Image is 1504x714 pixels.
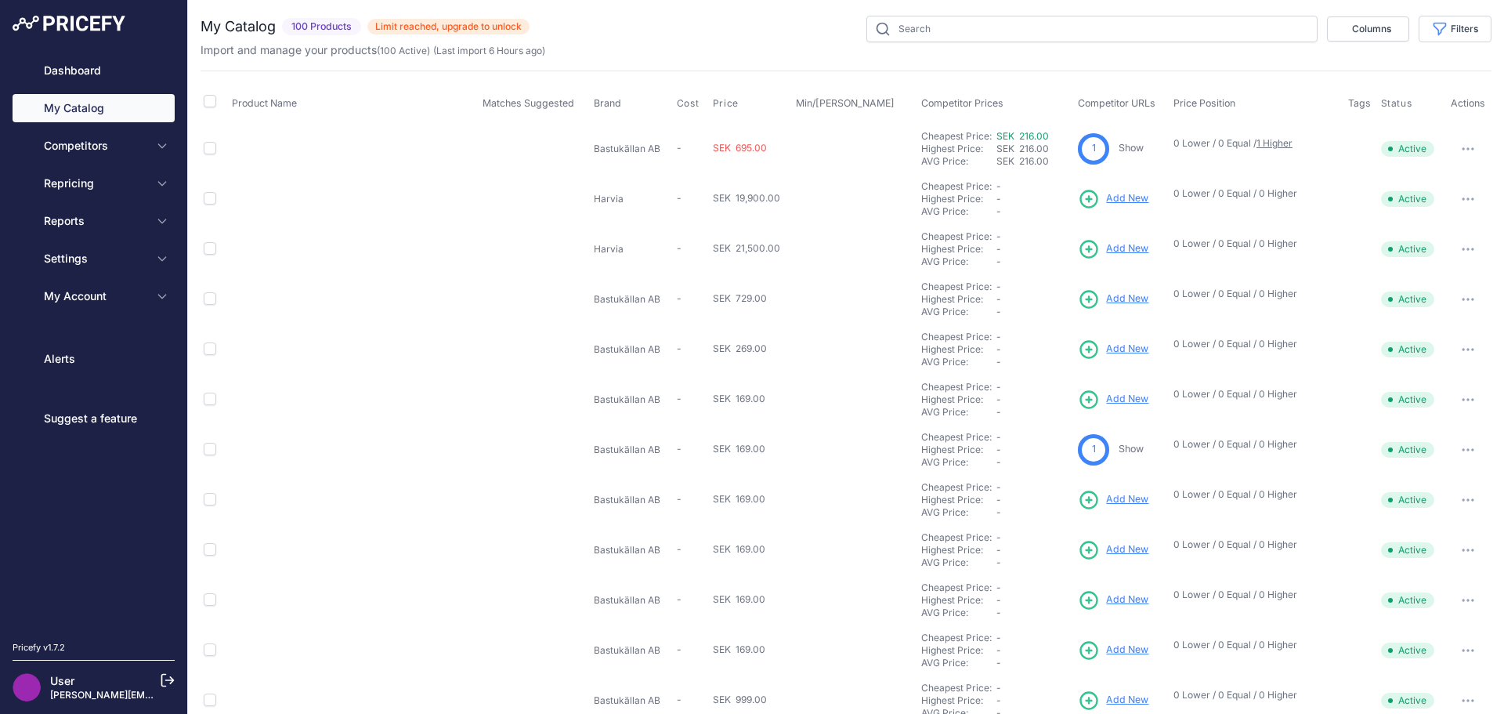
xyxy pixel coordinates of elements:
[713,443,765,455] span: SEK 169.00
[921,406,996,419] div: AVG Price:
[921,481,992,493] a: Cheapest Price:
[921,230,992,242] a: Cheapest Price:
[713,142,767,154] span: SEK 695.00
[713,242,780,254] span: SEK 21,500.00
[594,97,621,109] span: Brand
[921,293,996,306] div: Highest Price:
[1119,443,1144,455] a: Show
[1078,539,1148,561] a: Add New
[13,94,175,122] a: My Catalog
[921,281,992,292] a: Cheapest Price:
[921,343,996,356] div: Highest Price:
[996,494,1001,506] span: -
[921,556,996,569] div: AVG Price:
[996,682,1001,694] span: -
[996,230,1001,242] span: -
[13,207,175,235] button: Reports
[44,251,146,266] span: Settings
[921,456,996,469] div: AVG Price:
[996,481,1001,493] span: -
[677,97,699,110] span: Cost
[1173,488,1332,501] p: 0 Lower / 0 Equal / 0 Higher
[380,45,427,56] a: 100 Active
[996,130,1049,142] a: SEK 216.00
[1381,342,1434,357] span: Active
[996,331,1001,343] span: -
[594,544,671,556] p: Bastukällan AB
[1173,187,1332,200] p: 0 Lower / 0 Equal / 0 Higher
[921,193,996,205] div: Highest Price:
[594,644,671,657] p: Bastukällan AB
[13,132,175,160] button: Competitors
[377,45,430,56] span: ( )
[713,493,765,505] span: SEK 169.00
[996,657,1001,669] span: -
[996,556,1001,568] span: -
[1173,97,1235,109] span: Price Position
[713,643,765,655] span: SEK 169.00
[677,493,681,505] span: -
[677,443,681,455] span: -
[677,643,681,655] span: -
[921,243,996,256] div: Highest Price:
[996,306,1001,317] span: -
[677,192,681,204] span: -
[713,97,742,110] button: Price
[13,16,125,31] img: Pricefy Logo
[1078,690,1148,712] a: Add New
[44,213,146,229] span: Reports
[921,180,992,192] a: Cheapest Price:
[921,694,996,707] div: Highest Price:
[13,169,175,198] button: Repricing
[1173,388,1332,400] p: 0 Lower / 0 Equal / 0 Higher
[996,607,1001,618] span: -
[996,644,1001,656] span: -
[921,632,992,643] a: Cheapest Price:
[921,393,996,406] div: Highest Price:
[1106,292,1148,306] span: Add New
[433,45,545,56] span: (Last import 6 Hours ago)
[996,456,1001,468] span: -
[996,256,1001,267] span: -
[13,404,175,433] a: Suggest a feature
[1348,97,1371,109] span: Tags
[1078,288,1148,310] a: Add New
[1078,97,1155,109] span: Competitor URLs
[13,641,65,654] div: Pricefy v1.7.2
[1381,693,1434,709] span: Active
[1173,338,1332,350] p: 0 Lower / 0 Equal / 0 Higher
[996,293,1001,305] span: -
[594,143,671,155] p: Bastukällan AB
[1381,292,1434,307] span: Active
[677,343,681,354] span: -
[1106,492,1148,507] span: Add New
[996,544,1001,556] span: -
[921,682,992,694] a: Cheapest Price:
[1381,542,1434,558] span: Active
[921,306,996,318] div: AVG Price:
[594,293,671,306] p: Bastukällan AB
[1106,693,1148,708] span: Add New
[1092,442,1096,457] span: 1
[921,205,996,218] div: AVG Price:
[677,393,681,404] span: -
[996,431,1001,443] span: -
[1451,97,1485,109] span: Actions
[1173,589,1332,601] p: 0 Lower / 0 Equal / 0 Higher
[367,19,530,34] span: Limit reached, upgrade to unlock
[1173,137,1332,150] p: 0 Lower / 0 Equal /
[1078,489,1148,511] a: Add New
[1256,137,1292,149] a: 1 Higher
[996,381,1001,393] span: -
[1078,188,1148,210] a: Add New
[594,343,671,356] p: Bastukällan AB
[713,343,767,354] span: SEK 269.00
[796,97,895,109] span: Min/[PERSON_NAME]
[713,694,767,705] span: SEK 999.00
[1106,593,1148,607] span: Add New
[713,593,765,605] span: SEK 169.00
[921,657,996,669] div: AVG Price:
[13,345,175,373] a: Alerts
[713,393,765,404] span: SEK 169.00
[1106,241,1148,256] span: Add New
